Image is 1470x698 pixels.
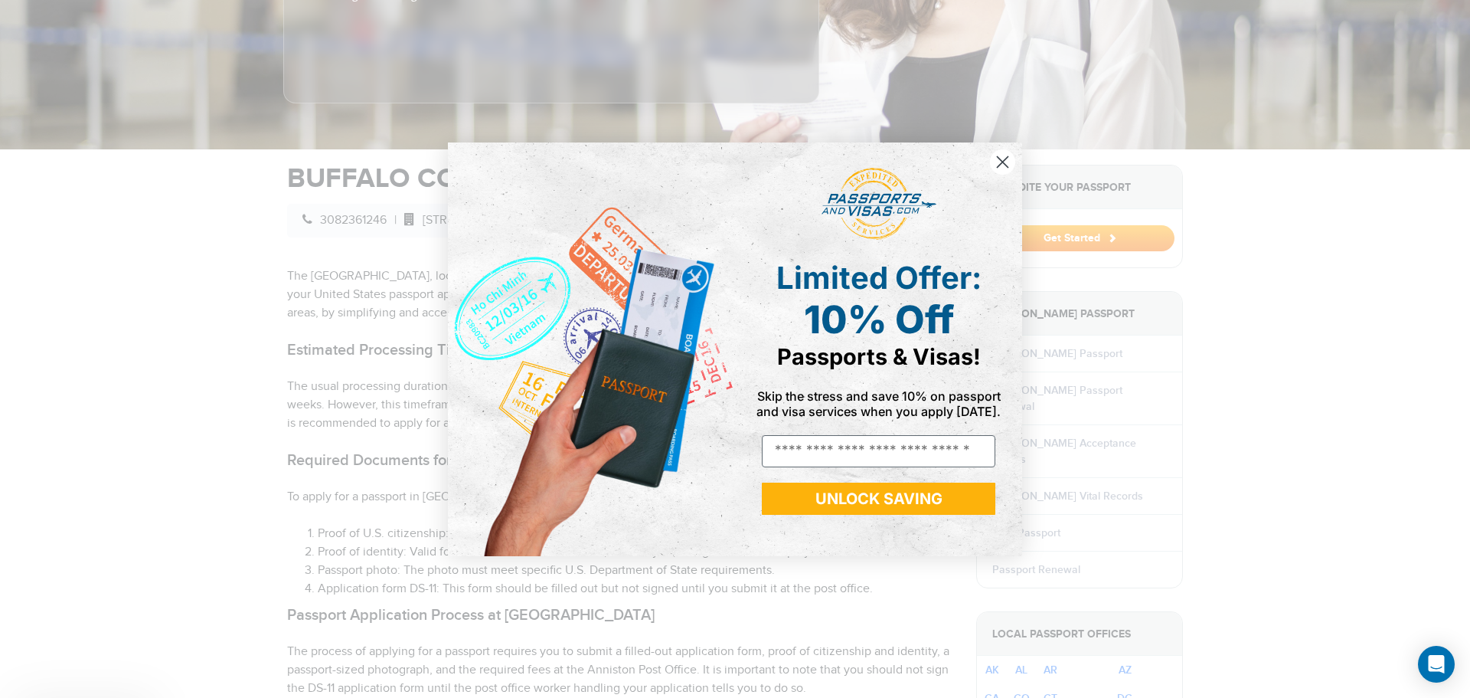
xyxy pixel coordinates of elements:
button: Close dialog [989,149,1016,175]
span: Skip the stress and save 10% on passport and visa services when you apply [DATE]. [756,388,1001,419]
button: UNLOCK SAVING [762,483,995,515]
span: 10% Off [804,297,954,342]
img: passports and visas [822,168,936,240]
span: Passports & Visas! [777,343,981,370]
img: de9cda0d-0715-46ca-9a25-073762a91ba7.png [448,143,735,556]
div: Open Intercom Messenger [1418,646,1455,683]
span: Limited Offer: [776,259,982,297]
